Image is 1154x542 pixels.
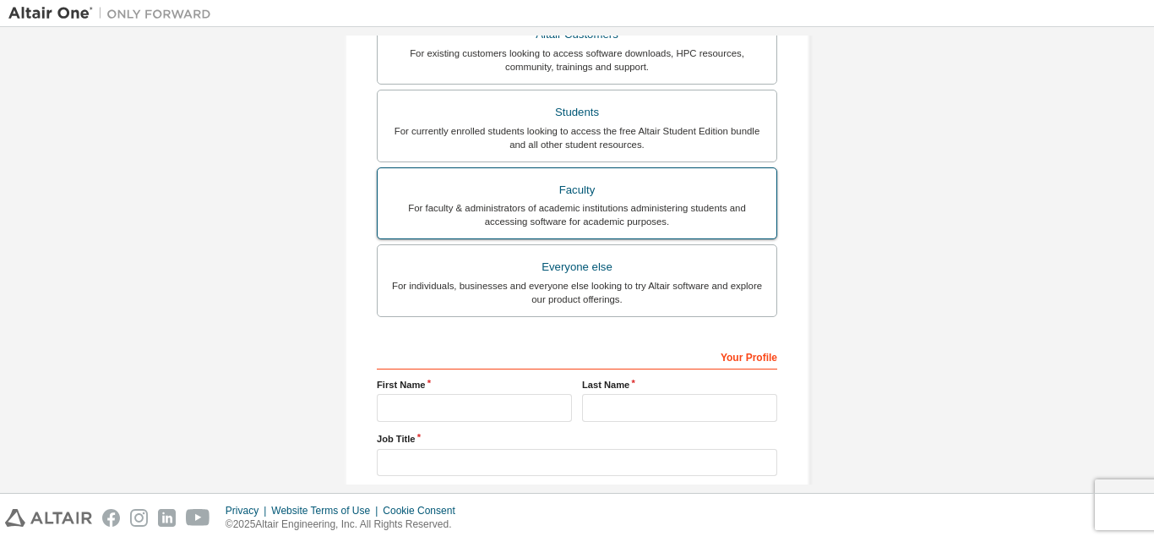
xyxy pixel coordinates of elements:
div: Cookie Consent [383,504,465,517]
div: For individuals, businesses and everyone else looking to try Altair software and explore our prod... [388,279,766,306]
label: Job Title [377,432,777,446]
img: instagram.svg [130,509,148,527]
img: Altair One [8,5,220,22]
div: Privacy [226,504,271,517]
div: For faculty & administrators of academic institutions administering students and accessing softwa... [388,201,766,228]
div: Your Profile [377,342,777,370]
div: Everyone else [388,255,766,279]
div: For currently enrolled students looking to access the free Altair Student Edition bundle and all ... [388,124,766,151]
div: Website Terms of Use [271,504,383,517]
p: © 2025 Altair Engineering, Inc. All Rights Reserved. [226,517,465,532]
div: Students [388,101,766,124]
div: Faculty [388,178,766,202]
label: Last Name [582,378,777,391]
div: For existing customers looking to access software downloads, HPC resources, community, trainings ... [388,47,766,74]
img: linkedin.svg [158,509,176,527]
img: altair_logo.svg [5,509,92,527]
img: facebook.svg [102,509,120,527]
label: First Name [377,378,572,391]
img: youtube.svg [186,509,210,527]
